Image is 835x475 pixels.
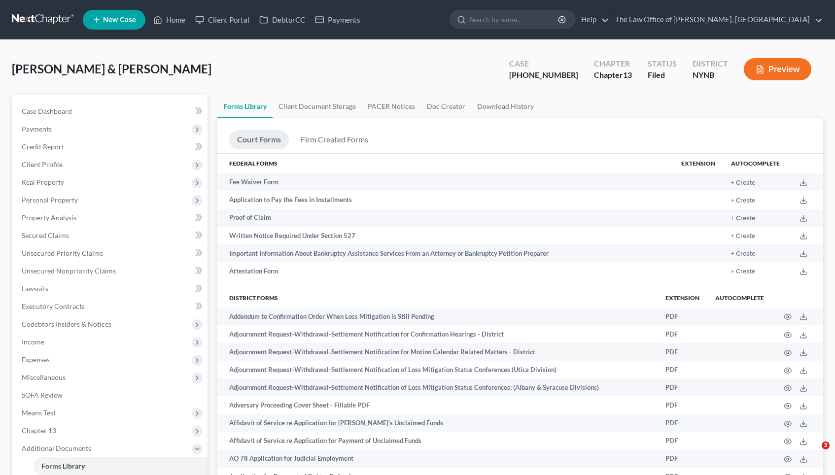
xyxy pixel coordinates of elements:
a: Download History [471,95,540,118]
a: Case Dashboard [14,102,208,120]
td: Adjournment Request-Withdrawal-Settlement Notification for Motion Calendar Related Matters - Dist... [217,343,658,361]
span: Miscellaneous [22,373,66,381]
div: Filed [648,69,677,81]
td: PDF [658,307,707,325]
td: Fee Waiver Form [217,173,674,191]
a: Unsecured Priority Claims [14,244,208,262]
td: PDF [658,361,707,378]
span: 3 [822,441,830,449]
th: Extension [673,154,723,173]
button: + Create [731,251,755,257]
td: PDF [658,396,707,414]
a: Client Document Storage [273,95,362,118]
th: Federal Forms [217,154,674,173]
th: Autocomplete [723,154,788,173]
a: Credit Report [14,138,208,156]
a: Payments [310,11,365,29]
button: + Create [731,198,755,204]
span: Expenses [22,355,50,364]
td: Proof of Claim [217,209,674,227]
td: Important Information About Bankruptcy Assistance Services From an Attorney or Bankruptcy Petitio... [217,244,674,262]
span: Personal Property [22,196,78,204]
span: Means Test [22,408,56,417]
a: PACER Notices [362,95,421,118]
span: Property Analysis [22,213,76,222]
td: PDF [658,325,707,343]
a: Executory Contracts [14,298,208,315]
a: Client Portal [190,11,254,29]
span: Client Profile [22,160,63,169]
div: Status [648,58,677,69]
div: Chapter [594,69,632,81]
a: Firm Created Forms [293,130,376,149]
span: Forms Library [41,462,85,470]
th: Autocomplete [707,288,772,307]
span: Unsecured Nonpriority Claims [22,267,116,275]
span: New Case [103,16,136,24]
iframe: Intercom live chat [801,441,825,465]
td: PDF [658,414,707,432]
span: Case Dashboard [22,107,72,115]
button: Preview [744,58,811,80]
button: + Create [731,215,755,222]
button: + Create [731,180,755,186]
a: Help [576,11,609,29]
span: 13 [623,70,632,79]
span: Lawsuits [22,284,48,293]
input: Search by name... [469,10,559,29]
div: Case [509,58,578,69]
td: Application to Pay the Fees in Installments [217,191,674,209]
a: DebtorCC [254,11,310,29]
span: Executory Contracts [22,302,85,310]
span: [PERSON_NAME] & [PERSON_NAME] [12,62,211,76]
td: Affidavit of Service re Application for [PERSON_NAME]'s Unclaimed Funds [217,414,658,432]
div: NYNB [693,69,728,81]
a: Forms Library [217,95,273,118]
a: Doc Creator [421,95,471,118]
td: Addendum to Confirmation Order When Loss Mitigation is Still Pending [217,307,658,325]
button: + Create [731,233,755,239]
a: Lawsuits [14,280,208,298]
span: Codebtors Insiders & Notices [22,320,111,328]
a: Forms Library [34,457,208,475]
span: Unsecured Priority Claims [22,249,103,257]
a: Secured Claims [14,227,208,244]
div: District [693,58,728,69]
td: PDF [658,378,707,396]
td: Adversary Proceeding Cover Sheet - Fillable PDF [217,396,658,414]
td: Adjournment Request-Withdrawal-Settlement Notification of Loss Mitigation Status Conferences (Uti... [217,361,658,378]
td: Adjournment Request-Withdrawal-Settlement Notification of Loss Mitigation Status Conferences; (Al... [217,378,658,396]
th: Extension [658,288,707,307]
span: Income [22,338,44,346]
span: Additional Documents [22,444,91,452]
div: Chapter [594,58,632,69]
td: Affidavit of Service re Application for Payment of Unclaimed Funds [217,432,658,450]
a: Unsecured Nonpriority Claims [14,262,208,280]
td: PDF [658,343,707,361]
a: Court Forms [229,130,289,149]
td: PDF [658,450,707,468]
span: Secured Claims [22,231,69,239]
span: SOFA Review [22,391,63,399]
span: Credit Report [22,142,64,151]
a: Home [148,11,190,29]
a: SOFA Review [14,386,208,404]
span: Payments [22,125,52,133]
td: Written Notice Required Under Section 527 [217,227,674,244]
a: The Law Office of [PERSON_NAME], [GEOGRAPHIC_DATA] [610,11,823,29]
th: District forms [217,288,658,307]
span: Chapter 13 [22,426,56,435]
div: [PHONE_NUMBER] [509,69,578,81]
a: Property Analysis [14,209,208,227]
td: AO 78 Application for Judicial Employment [217,450,658,468]
span: Real Property [22,178,64,186]
td: PDF [658,432,707,450]
td: Adjournment Request-Withdrawal-Settlement Notification for Confirmation Hearings - District [217,325,658,343]
button: + Create [731,269,755,275]
td: Attestation Form [217,262,674,280]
